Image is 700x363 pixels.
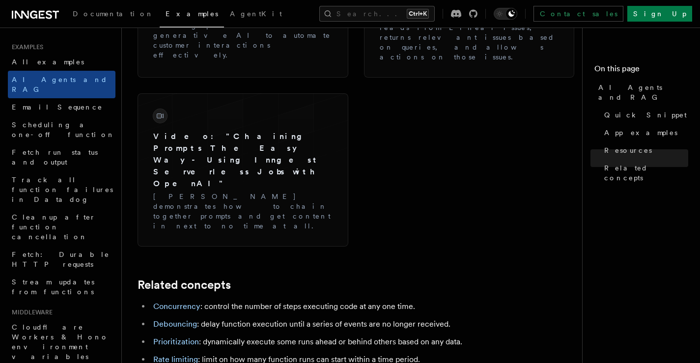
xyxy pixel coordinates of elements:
[12,213,96,241] span: Cleanup after function cancellation
[8,98,115,116] a: Email Sequence
[319,6,435,22] button: Search...Ctrl+K
[12,121,115,139] span: Scheduling a one-off function
[150,317,531,331] li: : delay function execution until a series of events are no longer received.
[67,3,160,27] a: Documentation
[600,159,688,187] a: Related concepts
[12,148,98,166] span: Fetch run status and output
[153,302,200,311] a: Concurrency
[533,6,623,22] a: Contact sales
[153,1,333,60] p: [PERSON_NAME] discusses managing long-running processes like generative AI to automate customer i...
[12,76,108,93] span: AI Agents and RAG
[407,9,429,19] kbd: Ctrl+K
[598,83,688,102] span: AI Agents and RAG
[604,128,677,138] span: App examples
[8,273,115,301] a: Stream updates from functions
[600,124,688,141] a: App examples
[604,110,687,120] span: Quick Snippet
[12,323,109,361] span: Cloudflare Workers & Hono environment variables
[600,141,688,159] a: Resources
[12,176,113,203] span: Track all function failures in Datadog
[627,6,692,22] a: Sign Up
[604,145,652,155] span: Resources
[8,171,115,208] a: Track all function failures in Datadog
[8,308,53,316] span: Middleware
[150,335,531,349] li: : dynamically execute some runs ahead or behind others based on any data.
[8,71,115,98] a: AI Agents and RAG
[12,251,110,268] span: Fetch: Durable HTTP requests
[380,13,559,62] p: Build an AI agent that reads from Linear issues, returns relevant issues based on queries, and al...
[594,63,688,79] h4: On this page
[8,116,115,143] a: Scheduling a one-off function
[8,143,115,171] a: Fetch run status and output
[224,3,288,27] a: AgentKit
[150,300,531,313] li: : control the number of steps executing code at any one time.
[600,106,688,124] a: Quick Snippet
[594,79,688,106] a: AI Agents and RAG
[8,53,115,71] a: All examples
[160,3,224,28] a: Examples
[153,337,199,346] a: Prioritization
[153,319,197,329] a: Debouncing
[8,246,115,273] a: Fetch: Durable HTTP requests
[153,131,333,190] h3: Video: "Chaining Prompts The Easy Way - Using Inngest Serverless Jobs with OpenAI"
[145,101,340,239] a: Video: "Chaining Prompts The Easy Way - Using Inngest Serverless Jobs with OpenAI"[PERSON_NAME] d...
[138,278,231,292] a: Related concepts
[73,10,154,18] span: Documentation
[230,10,282,18] span: AgentKit
[8,208,115,246] a: Cleanup after function cancellation
[153,192,333,231] p: [PERSON_NAME] demonstrates how to chain together prompts and get content in next to no time at all.
[8,43,43,51] span: Examples
[12,58,84,66] span: All examples
[494,8,517,20] button: Toggle dark mode
[604,163,688,183] span: Related concepts
[12,103,103,111] span: Email Sequence
[166,10,218,18] span: Examples
[12,278,94,296] span: Stream updates from functions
